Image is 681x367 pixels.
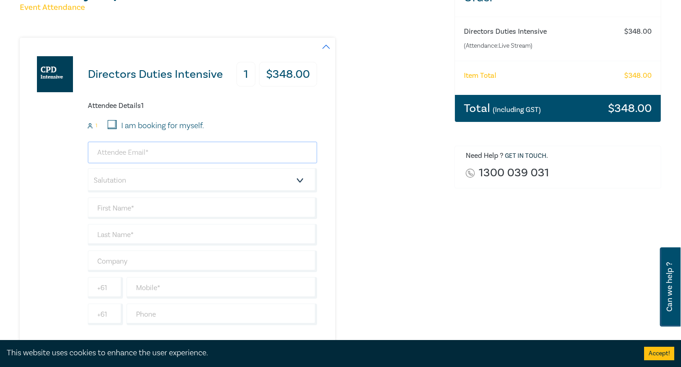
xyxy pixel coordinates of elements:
div: This website uses cookies to enhance the user experience. [7,347,631,359]
input: Mobile* [127,277,317,299]
small: (Including GST) [493,105,541,114]
label: I am booking for myself. [121,120,204,132]
input: Attendee Email* [88,142,317,163]
input: Company [88,251,317,272]
button: Accept cookies [644,347,674,360]
span: Can we help ? [665,253,674,321]
input: +61 [88,277,123,299]
h6: $ 348.00 [624,72,652,80]
input: Phone [127,304,317,325]
h3: $ 348.00 [259,62,317,87]
a: Get in touch [505,152,546,160]
h6: Directors Duties Intensive [464,27,616,36]
h5: Event Attendance [20,2,444,13]
h3: 1 [236,62,255,87]
h6: Attendee Details 1 [88,102,317,110]
h3: Total [464,103,541,114]
input: +61 [88,304,123,325]
h3: Directors Duties Intensive [88,68,223,81]
h3: $ 348.00 [608,103,652,114]
small: 1 [95,123,97,129]
img: Directors Duties Intensive [37,56,73,92]
h6: $ 348.00 [624,27,652,36]
a: 1300 039 031 [479,167,549,179]
h6: Item Total [464,72,496,80]
input: First Name* [88,197,317,219]
h6: Need Help ? . [466,152,654,161]
input: Last Name* [88,224,317,246]
small: (Attendance: Live Stream ) [464,41,616,50]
